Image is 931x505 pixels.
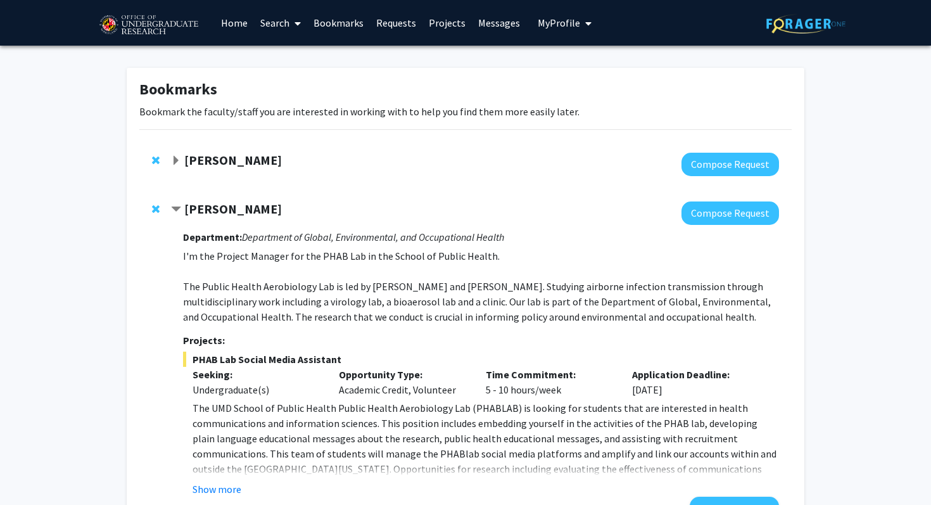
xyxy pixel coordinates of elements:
a: Projects [422,1,472,45]
p: Application Deadline: [632,367,760,382]
p: Time Commitment: [486,367,614,382]
span: PHAB Lab Social Media Assistant [183,352,779,367]
div: Undergraduate(s) [193,382,320,397]
a: Requests [370,1,422,45]
span: My Profile [538,16,580,29]
p: The UMD School of Public Health Public Health Aerobiology Lab (PHABLAB) is looking for students t... [193,400,779,492]
i: Department of Global, Environmental, and Occupational Health [242,231,504,243]
span: Remove Shachar Gazit-Rosenthal from bookmarks [152,155,160,165]
iframe: Chat [9,448,54,495]
p: Bookmark the faculty/staff you are interested in working with to help you find them more easily l... [139,104,792,119]
div: [DATE] [623,367,769,397]
h1: Bookmarks [139,80,792,99]
button: Show more [193,482,241,497]
strong: Projects: [183,334,225,347]
a: Search [254,1,307,45]
strong: [PERSON_NAME] [184,201,282,217]
button: Compose Request to Shachar Gazit-Rosenthal [681,153,779,176]
a: Messages [472,1,526,45]
div: Academic Credit, Volunteer [329,367,476,397]
div: 5 - 10 hours/week [476,367,623,397]
span: Contract Isabel Sierra Bookmark [171,205,181,215]
span: Expand Shachar Gazit-Rosenthal Bookmark [171,156,181,166]
p: I'm the Project Manager for the PHAB Lab in the School of Public Health. [183,248,779,324]
p: Seeking: [193,367,320,382]
a: Home [215,1,254,45]
img: ForagerOne Logo [766,14,845,34]
p: The Public Health Aerobiology Lab is led by [PERSON_NAME] and [PERSON_NAME]. Studying airborne in... [183,279,779,324]
button: Compose Request to Isabel Sierra [681,201,779,225]
p: Opportunity Type: [339,367,467,382]
span: Remove Isabel Sierra from bookmarks [152,204,160,214]
strong: Department: [183,231,242,243]
img: University of Maryland Logo [95,10,202,41]
strong: [PERSON_NAME] [184,152,282,168]
a: Bookmarks [307,1,370,45]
